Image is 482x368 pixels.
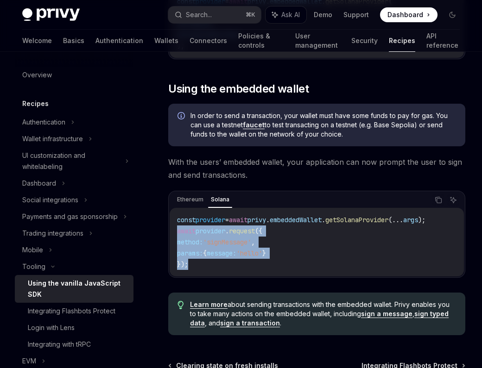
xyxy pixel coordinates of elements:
span: provider [196,216,225,224]
div: Payments and gas sponsorship [22,211,118,222]
div: Login with Lens [28,322,75,333]
span: privy [247,216,266,224]
a: Wallets [154,30,178,52]
span: params: [177,249,203,257]
span: ... [392,216,403,224]
span: request [229,227,255,235]
a: Integrating with tRPC [15,336,133,353]
div: Search... [186,9,212,20]
img: dark logo [22,8,80,21]
div: Tooling [22,261,45,272]
a: Overview [15,67,133,83]
button: Ask AI [266,6,306,23]
span: args [403,216,418,224]
a: Support [343,10,369,19]
span: method: [177,238,203,246]
span: 'hello' [236,249,262,257]
a: sign a transaction [220,319,280,327]
div: Social integrations [22,194,78,206]
a: User management [295,30,340,52]
a: faucet [243,121,265,129]
svg: Tip [178,301,184,309]
span: Ask AI [281,10,300,19]
span: Using the embedded wallet [168,81,309,96]
span: . [225,227,229,235]
span: await [177,227,196,235]
span: Dashboard [387,10,423,19]
a: Connectors [190,30,227,52]
div: Ethereum [174,194,206,205]
button: Search...⌘K [168,6,261,23]
span: getSolanaProvider [325,216,388,224]
span: . [322,216,325,224]
a: Login with Lens [15,319,133,336]
div: Solana [208,194,232,205]
svg: Info [178,112,187,121]
a: Learn more [190,300,228,309]
span: 'signMessage' [203,238,251,246]
div: Integrating with tRPC [28,339,91,350]
div: Mobile [22,244,43,256]
a: Recipes [389,30,415,52]
span: ⌘ K [246,11,255,19]
span: embeddedWallet [270,216,322,224]
a: sign a message [361,310,412,318]
span: With the users’ embedded wallet, your application can now prompt the user to sign and send transa... [168,156,465,181]
span: . [266,216,270,224]
a: Welcome [22,30,52,52]
a: Integrating Flashbots Protect [15,303,133,319]
a: Authentication [95,30,143,52]
span: about sending transactions with the embedded wallet. Privy enables you to take many actions on th... [190,300,456,328]
a: Basics [63,30,84,52]
div: EVM [22,356,36,367]
button: Copy the contents from the code block [432,194,444,206]
span: } [262,249,266,257]
div: UI customization and whitelabeling [22,150,120,172]
div: Dashboard [22,178,56,189]
a: Policies & controls [238,30,284,52]
span: ); [418,216,425,224]
div: Wallet infrastructure [22,133,83,144]
a: Dashboard [380,7,438,22]
div: Trading integrations [22,228,83,239]
div: Using the vanilla JavaScript SDK [28,278,128,300]
span: , [251,238,255,246]
span: }); [177,260,188,268]
div: Integrating Flashbots Protect [28,306,115,317]
span: ({ [255,227,262,235]
span: In order to send a transaction, your wallet must have some funds to pay for gas. You can use a te... [190,111,456,139]
div: Authentication [22,117,65,128]
a: Using the vanilla JavaScript SDK [15,275,133,303]
span: { [203,249,207,257]
button: Ask AI [447,194,459,206]
span: provider [196,227,225,235]
a: Security [351,30,378,52]
div: Overview [22,69,52,81]
h5: Recipes [22,98,49,109]
span: = [225,216,229,224]
button: Toggle dark mode [445,7,460,22]
a: Demo [314,10,332,19]
span: await [229,216,247,224]
span: ( [388,216,392,224]
span: const [177,216,196,224]
span: message: [207,249,236,257]
a: API reference [426,30,460,52]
